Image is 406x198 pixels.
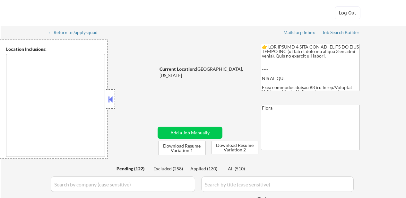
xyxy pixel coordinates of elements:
div: All (510) [228,166,260,172]
div: Job Search Builder [322,30,360,35]
input: Search by title (case sensitive) [201,176,354,192]
button: Download Resume Variation 2 [212,141,258,154]
div: Excluded (258) [153,166,186,172]
button: Add a Job Manually [158,127,222,139]
a: Mailslurp Inbox [283,30,315,36]
div: Pending (122) [117,166,149,172]
strong: Current Location: [160,66,196,72]
input: Search by company (case sensitive) [51,176,195,192]
div: Location Inclusions: [6,46,105,52]
a: Job Search Builder [322,30,360,36]
a: ← Return to /applysquad [48,30,104,36]
div: Applied (130) [190,166,222,172]
div: Mailslurp Inbox [283,30,315,35]
button: Download Resume Variation 1 [158,141,206,155]
div: [GEOGRAPHIC_DATA], [US_STATE] [160,66,250,78]
div: ← Return to /applysquad [48,30,104,35]
button: Log Out [335,6,360,19]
